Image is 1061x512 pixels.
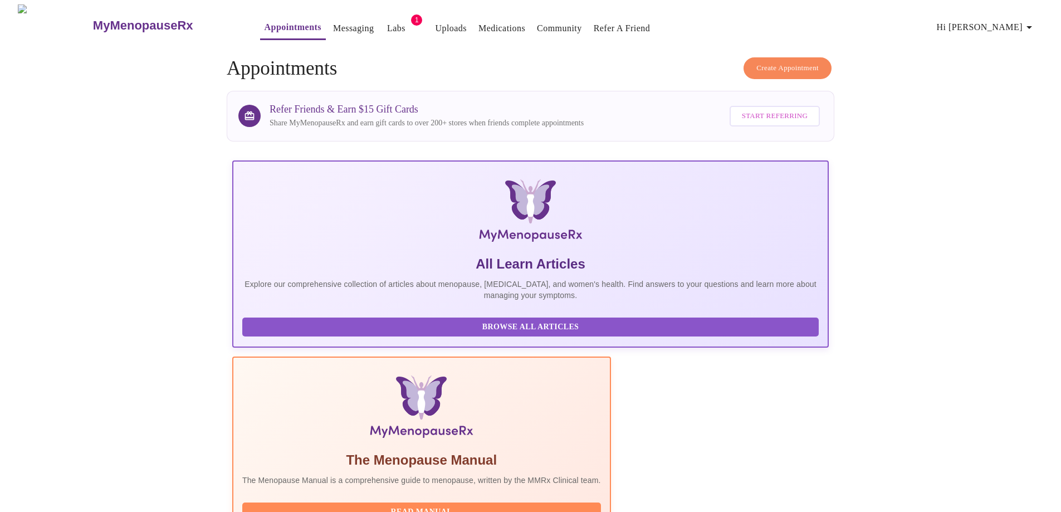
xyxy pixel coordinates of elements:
a: Uploads [435,21,467,36]
a: Browse All Articles [242,321,822,331]
span: 1 [411,14,422,26]
a: Medications [478,21,525,36]
p: Explore our comprehensive collection of articles about menopause, [MEDICAL_DATA], and women's hea... [242,279,819,301]
button: Refer a Friend [589,17,655,40]
h5: The Menopause Manual [242,451,601,469]
a: Appointments [265,19,321,35]
h4: Appointments [227,57,834,80]
button: Messaging [329,17,378,40]
span: Create Appointment [756,62,819,75]
a: Start Referring [727,100,823,132]
img: Menopause Manual [299,376,544,442]
a: Community [537,21,582,36]
a: Refer a Friend [594,21,651,36]
span: Hi [PERSON_NAME] [937,19,1036,35]
img: MyMenopauseRx Logo [18,4,91,46]
span: Browse All Articles [253,320,808,334]
button: Medications [474,17,530,40]
p: Share MyMenopauseRx and earn gift cards to over 200+ stores when friends complete appointments [270,118,584,129]
button: Labs [378,17,414,40]
a: Messaging [333,21,374,36]
button: Community [532,17,586,40]
h3: MyMenopauseRx [93,18,193,33]
button: Create Appointment [744,57,832,79]
button: Uploads [431,17,471,40]
span: Start Referring [742,110,808,123]
img: MyMenopauseRx Logo [332,179,729,246]
button: Start Referring [730,106,820,126]
h3: Refer Friends & Earn $15 Gift Cards [270,104,584,115]
p: The Menopause Manual is a comprehensive guide to menopause, written by the MMRx Clinical team. [242,475,601,486]
button: Browse All Articles [242,318,819,337]
a: MyMenopauseRx [91,6,237,45]
h5: All Learn Articles [242,255,819,273]
button: Appointments [260,16,326,40]
button: Hi [PERSON_NAME] [932,16,1040,38]
a: Labs [387,21,405,36]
